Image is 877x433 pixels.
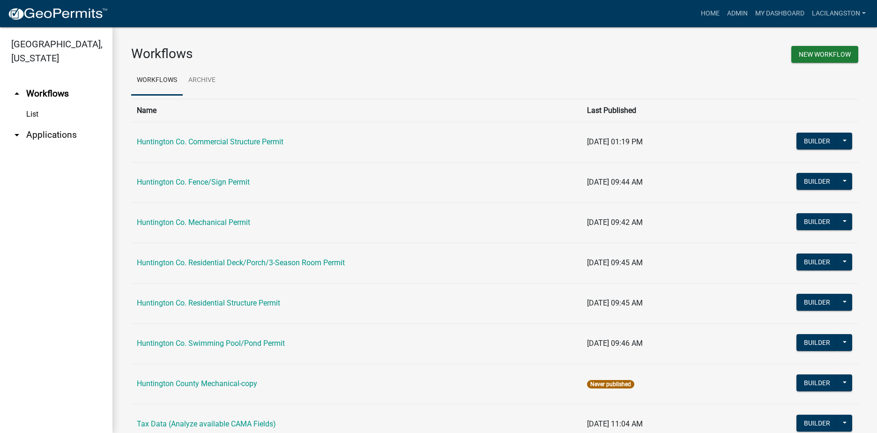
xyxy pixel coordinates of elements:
a: Huntington Co. Swimming Pool/Pond Permit [137,339,285,348]
button: Builder [796,254,838,270]
a: Tax Data (Analyze available CAMA Fields) [137,419,276,428]
button: Builder [796,294,838,311]
button: Builder [796,374,838,391]
span: [DATE] 01:19 PM [587,137,643,146]
span: [DATE] 09:44 AM [587,178,643,187]
button: Builder [796,415,838,432]
i: arrow_drop_up [11,88,22,99]
i: arrow_drop_down [11,129,22,141]
span: Never published [587,380,634,388]
th: Last Published [581,99,719,122]
span: [DATE] 11:04 AM [587,419,643,428]
a: Huntington Co. Residential Structure Permit [137,299,280,307]
span: [DATE] 09:45 AM [587,299,643,307]
a: Archive [183,66,221,96]
a: Huntington County Mechanical-copy [137,379,257,388]
a: Workflows [131,66,183,96]
button: Builder [796,213,838,230]
span: [DATE] 09:42 AM [587,218,643,227]
a: Admin [723,5,751,22]
a: Home [697,5,723,22]
span: [DATE] 09:46 AM [587,339,643,348]
a: Huntington Co. Mechanical Permit [137,218,250,227]
a: My Dashboard [751,5,808,22]
th: Name [131,99,581,122]
button: Builder [796,334,838,351]
a: LaciLangston [808,5,870,22]
a: Huntington Co. Commercial Structure Permit [137,137,283,146]
button: Builder [796,173,838,190]
a: Huntington Co. Fence/Sign Permit [137,178,250,187]
button: New Workflow [791,46,858,63]
a: Huntington Co. Residential Deck/Porch/3-Season Room Permit [137,258,345,267]
span: [DATE] 09:45 AM [587,258,643,267]
button: Builder [796,133,838,149]
h3: Workflows [131,46,488,62]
